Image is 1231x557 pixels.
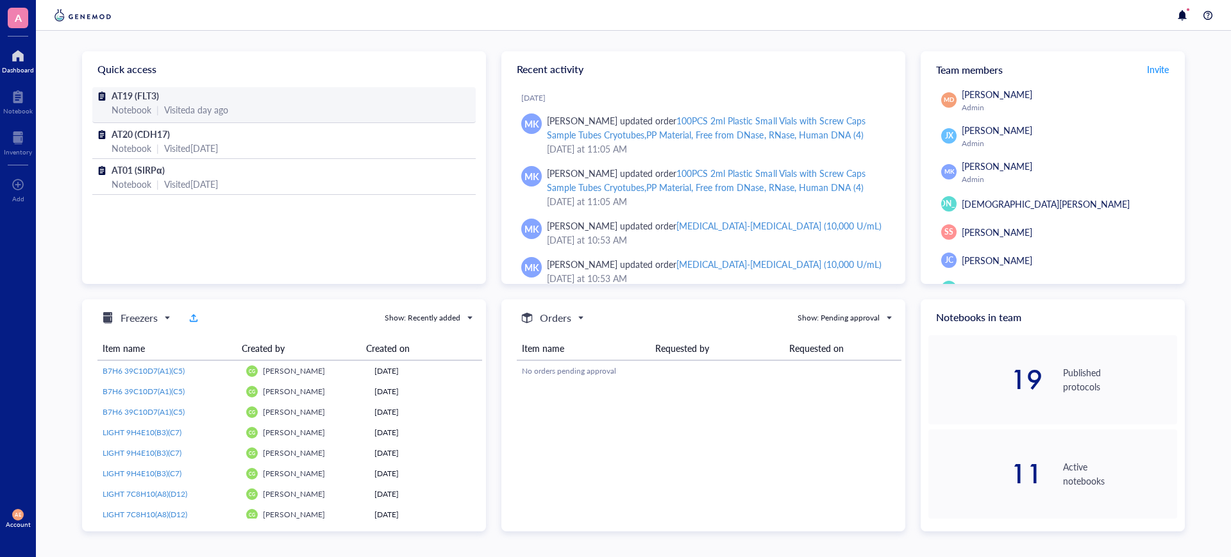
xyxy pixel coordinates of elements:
a: MK[PERSON_NAME] updated order100PCS 2ml Plastic Small Vials with Screw Caps Sample Tubes Cryotube... [512,108,895,161]
div: Quick access [82,51,486,87]
span: [PERSON_NAME] [962,88,1032,101]
span: JX [945,130,953,142]
div: 100PCS 2ml Plastic Small Vials with Screw Caps Sample Tubes Cryotubes,PP Material, Free from DNas... [547,167,866,194]
span: [PERSON_NAME] [962,254,1032,267]
div: Admin [962,103,1172,113]
span: CG [249,409,255,415]
div: [DATE] at 11:05 AM [547,142,885,156]
span: JW [944,283,954,294]
span: MK [524,117,539,131]
span: AT20 (CDH17) [112,128,170,140]
span: LIGHT 7C8H10(A8)(D12) [103,509,187,520]
div: Visited [DATE] [164,177,218,191]
span: AE [15,511,21,517]
div: [DATE] [374,468,477,479]
span: Invite [1147,63,1169,76]
div: 100PCS 2ml Plastic Small Vials with Screw Caps Sample Tubes Cryotubes,PP Material, Free from DNas... [547,114,866,141]
span: MK [944,167,953,176]
div: [DATE] [374,406,477,418]
div: Add [12,195,24,203]
div: Admin [962,174,1172,185]
span: [PERSON_NAME] [962,124,1032,137]
div: [PERSON_NAME] updated order [547,219,882,233]
span: [PERSON_NAME] [263,468,325,479]
div: 11 [928,461,1043,486]
span: CG [249,491,255,497]
span: [PERSON_NAME] [263,427,325,438]
span: AT01 (SIRPα) [112,163,165,176]
div: No orders pending approval [522,365,896,377]
span: [PERSON_NAME] [263,447,325,458]
th: Requested on [784,337,901,360]
span: [DEMOGRAPHIC_DATA][PERSON_NAME] [962,197,1130,210]
div: Notebook [112,103,151,117]
a: LIGHT 7C8H10(A8)(D12) [103,509,236,520]
div: [PERSON_NAME] updated order [547,166,885,194]
span: LIGHT 9H4E10(B3)(C7) [103,427,181,438]
div: [DATE] [374,365,477,377]
div: Published protocols [1063,365,1177,394]
a: LIGHT 9H4E10(B3)(C7) [103,447,236,459]
div: Recent activity [501,51,905,87]
div: Notebook [3,107,33,115]
div: [PERSON_NAME] updated order [547,257,882,271]
div: Show: Recently added [385,312,460,324]
div: [DATE] [374,509,477,520]
span: [PERSON_NAME] [962,160,1032,172]
span: JC [945,254,953,266]
div: [DATE] [521,93,895,103]
div: Visited a day ago [164,103,228,117]
button: Invite [1146,59,1169,79]
div: Show: Pending approval [798,312,880,324]
img: genemod-logo [51,8,114,23]
span: B7H6 39C10D7(A1)(C5) [103,406,185,417]
div: Admin [962,138,1172,149]
span: CG [249,511,255,517]
span: LIGHT 9H4E10(B3)(C7) [103,468,181,479]
div: | [156,103,159,117]
th: Created by [237,337,361,360]
span: [PERSON_NAME] [263,488,325,499]
div: Notebooks in team [921,299,1185,335]
a: MK[PERSON_NAME] updated order[MEDICAL_DATA]-[MEDICAL_DATA] (10,000 U/mL)[DATE] at 10:53 AM [512,213,895,252]
div: [DATE] at 11:05 AM [547,194,885,208]
div: [DATE] [374,447,477,459]
h5: Freezers [121,310,158,326]
th: Requested by [650,337,783,360]
span: MK [524,169,539,183]
span: CG [249,429,255,435]
a: Notebook [3,87,33,115]
span: CG [249,388,255,394]
div: [PERSON_NAME] updated order [547,113,885,142]
div: [DATE] at 10:53 AM [547,233,885,247]
span: [PERSON_NAME] [263,406,325,417]
span: B7H6 39C10D7(A1)(C5) [103,386,185,397]
a: Inventory [4,128,32,156]
span: [PERSON_NAME] [263,509,325,520]
div: | [156,177,159,191]
span: SS [944,226,953,238]
div: Notebook [112,177,151,191]
span: AT19 (FLT3) [112,89,159,102]
th: Item name [97,337,237,360]
span: LIGHT 7C8H10(A8)(D12) [103,488,187,499]
h5: Orders [540,310,571,326]
span: [PERSON_NAME] [918,198,980,210]
span: CG [249,470,255,476]
span: [PERSON_NAME] [962,226,1032,238]
a: MK[PERSON_NAME] updated order100PCS 2ml Plastic Small Vials with Screw Caps Sample Tubes Cryotube... [512,161,895,213]
th: Created on [361,337,470,360]
div: [MEDICAL_DATA]-[MEDICAL_DATA] (10,000 U/mL) [676,219,881,232]
div: Visited [DATE] [164,141,218,155]
span: CG [249,450,255,456]
span: B7H6 39C10D7(A1)(C5) [103,365,185,376]
th: Item name [517,337,650,360]
span: [PERSON_NAME] [263,386,325,397]
div: Account [6,520,31,528]
span: MK [524,222,539,236]
div: | [156,141,159,155]
span: MK [524,260,539,274]
span: MD [944,96,954,104]
a: B7H6 39C10D7(A1)(C5) [103,386,236,397]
